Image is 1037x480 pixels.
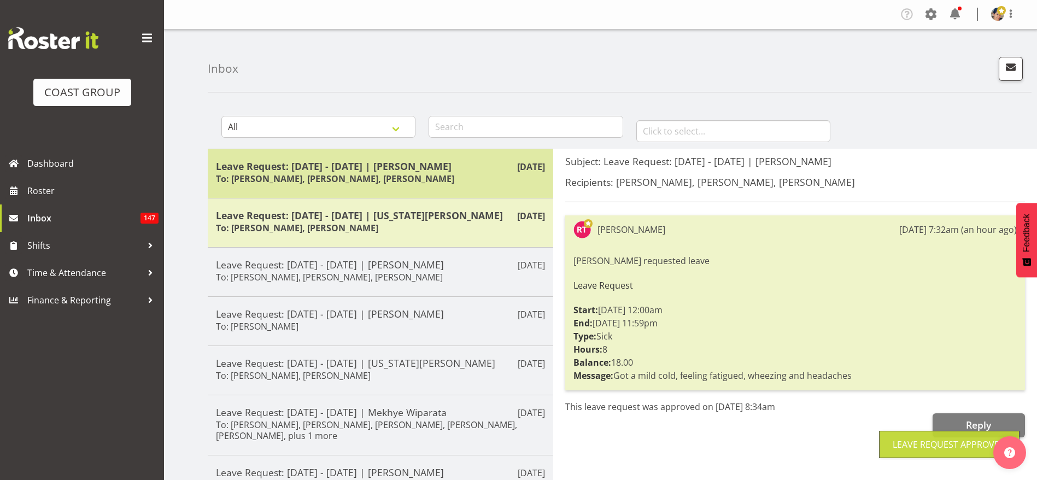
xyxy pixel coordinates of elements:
strong: Balance: [573,356,611,368]
h5: Recipients: [PERSON_NAME], [PERSON_NAME], [PERSON_NAME] [565,176,1025,188]
span: Time & Attendance [27,265,142,281]
input: Click to select... [636,120,830,142]
strong: Message: [573,370,613,382]
h5: Leave Request: [DATE] - [DATE] | [PERSON_NAME] [216,160,545,172]
h6: Leave Request [573,280,1017,290]
p: [DATE] [518,406,545,419]
h5: Leave Request: [DATE] - [DATE] | [US_STATE][PERSON_NAME] [216,357,545,369]
div: Leave Request Approved [893,438,1006,451]
p: [DATE] [517,160,545,173]
img: reuben-thomas8009.jpg [573,221,591,238]
span: Shifts [27,237,142,254]
h5: Leave Request: [DATE] - [DATE] | [US_STATE][PERSON_NAME] [216,209,545,221]
div: COAST GROUP [44,84,120,101]
strong: Type: [573,330,596,342]
h6: To: [PERSON_NAME] [216,321,298,332]
span: Inbox [27,210,140,226]
span: This leave request was approved on [DATE] 8:34am [565,401,775,413]
span: Feedback [1022,214,1032,252]
h6: To: [PERSON_NAME], [PERSON_NAME] [216,370,371,381]
h5: Subject: Leave Request: [DATE] - [DATE] | [PERSON_NAME] [565,155,1025,167]
h6: To: [PERSON_NAME], [PERSON_NAME], [PERSON_NAME] [216,272,443,283]
span: Roster [27,183,159,199]
p: [DATE] [518,466,545,479]
strong: Hours: [573,343,602,355]
h6: To: [PERSON_NAME], [PERSON_NAME], [PERSON_NAME] [216,173,454,184]
span: Reply [966,418,991,431]
img: nicola-ransome074dfacac28780df25dcaf637c6ea5be.png [991,8,1004,21]
p: [DATE] [518,357,545,370]
input: Search [429,116,623,138]
h5: Leave Request: [DATE] - [DATE] | Mekhye Wiparata [216,406,545,418]
h5: Leave Request: [DATE] - [DATE] | [PERSON_NAME] [216,259,545,271]
h5: Leave Request: [DATE] - [DATE] | [PERSON_NAME] [216,466,545,478]
strong: End: [573,317,593,329]
h5: Leave Request: [DATE] - [DATE] | [PERSON_NAME] [216,308,545,320]
span: 147 [140,213,159,224]
p: [DATE] [518,259,545,272]
div: [PERSON_NAME] [597,223,665,236]
div: [DATE] 7:32am (an hour ago) [899,223,1017,236]
h6: To: [PERSON_NAME], [PERSON_NAME], [PERSON_NAME], [PERSON_NAME], [PERSON_NAME], plus 1 more [216,419,545,441]
h6: To: [PERSON_NAME], [PERSON_NAME] [216,223,378,233]
div: [PERSON_NAME] requested leave [DATE] 12:00am [DATE] 11:59pm Sick 8 18.00 Got a mild cold, feeling... [573,251,1017,385]
span: Dashboard [27,155,159,172]
img: help-xxl-2.png [1004,447,1015,458]
p: [DATE] [517,209,545,223]
img: Rosterit website logo [8,27,98,49]
span: Finance & Reporting [27,292,142,308]
p: [DATE] [518,308,545,321]
h4: Inbox [208,62,238,75]
button: Reply [933,413,1025,437]
strong: Start: [573,304,598,316]
button: Feedback - Show survey [1016,203,1037,277]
